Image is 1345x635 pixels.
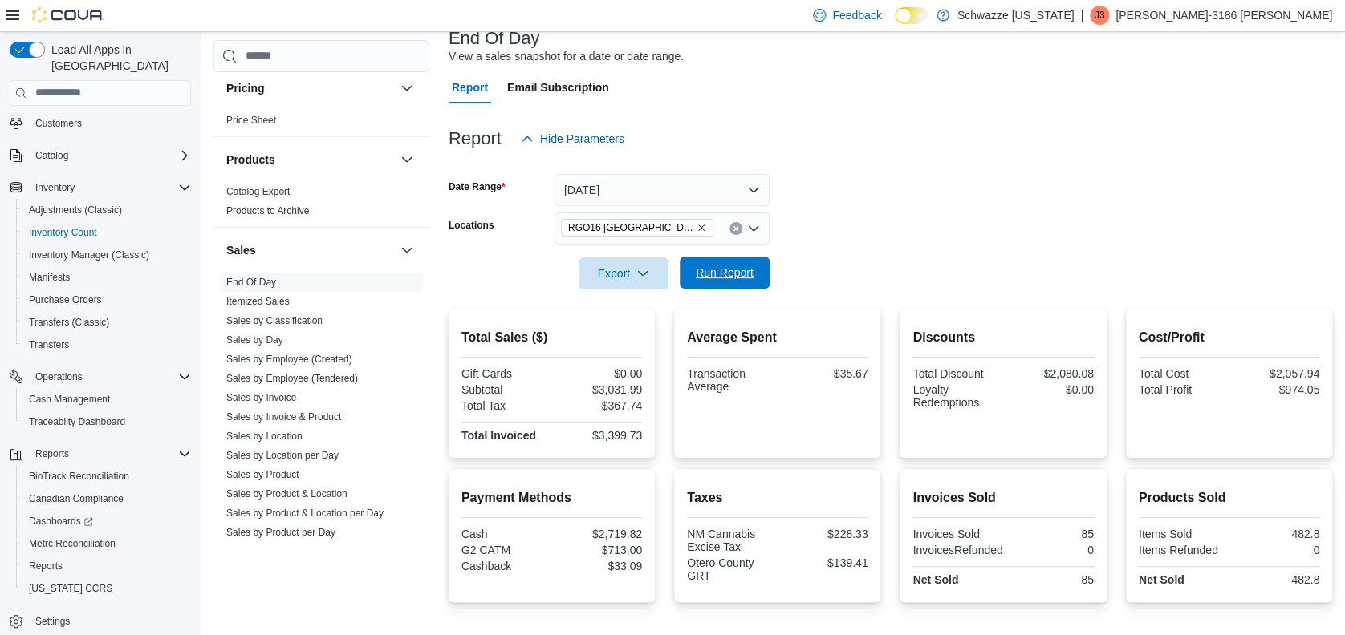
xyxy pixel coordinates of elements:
a: Sales by Location per Day [226,450,339,461]
span: Export [588,257,659,289]
span: Cash Management [29,393,110,406]
span: Inventory Manager (Classic) [29,249,149,261]
input: Dark Mode [895,7,928,24]
a: Sales by Day [226,334,283,346]
div: $974.05 [1232,383,1319,396]
a: Inventory Manager (Classic) [22,245,156,265]
span: End Of Day [226,276,276,289]
a: Sales by Employee (Tendered) [226,373,358,384]
span: Transfers (Classic) [29,316,109,329]
label: Locations [449,219,494,232]
span: Reports [22,556,191,576]
div: Transaction Average [687,367,774,393]
span: Products to Archive [226,204,309,217]
span: Purchase Orders [22,290,191,309]
span: Transfers (Classic) [22,313,191,332]
a: Sales by Invoice & Product [226,411,341,423]
button: BioTrack Reconciliation [16,465,197,487]
h2: Products Sold [1139,488,1319,508]
div: $33.09 [555,560,642,572]
a: Catalog Export [226,186,290,197]
a: Traceabilty Dashboard [22,412,132,431]
button: Catalog [29,146,75,165]
a: Sales by Product & Location [226,488,347,500]
span: Canadian Compliance [29,492,124,505]
span: Customers [35,117,82,130]
h2: Total Sales ($) [461,328,642,347]
strong: Total Invoiced [461,429,536,442]
span: Email Subscription [507,71,609,103]
button: Manifests [16,266,197,289]
div: 85 [1006,528,1094,540]
div: Items Refunded [1139,544,1226,556]
div: G2 CATM [461,544,549,556]
span: Transfers [29,338,69,351]
h3: Products [226,152,275,168]
button: Export [579,257,668,289]
button: Run Report [680,257,770,289]
a: Manifests [22,268,76,287]
div: 482.8 [1232,573,1319,586]
div: Total Cost [1139,367,1226,380]
div: Products [213,182,429,227]
span: Washington CCRS [22,579,191,598]
a: Price Sheet [226,115,276,126]
button: Operations [29,367,89,386]
span: Itemized Sales [226,295,290,308]
span: Reports [35,447,69,460]
span: Settings [29,611,191,631]
a: Purchase Orders [22,290,108,309]
a: [US_STATE] CCRS [22,579,119,598]
span: Reports [29,560,63,572]
img: Cova [32,7,104,23]
a: Dashboards [16,510,197,532]
h2: Discounts [912,328,1093,347]
div: 0 [1232,544,1319,556]
span: Catalog [35,149,68,162]
span: Report [452,71,488,103]
a: Sales by Product [226,469,299,480]
span: Catalog Export [226,185,290,198]
a: Dashboards [22,512,100,531]
span: Load All Apps in [GEOGRAPHIC_DATA] [45,42,191,74]
strong: Net Sold [1139,573,1184,586]
span: Sales by Location [226,430,303,443]
div: Pricing [213,111,429,136]
span: Settings [35,615,70,628]
span: Reports [29,444,191,463]
button: Reports [3,443,197,465]
span: BioTrack Reconciliation [29,470,129,483]
span: Sales by Product & Location per Day [226,507,384,520]
button: Catalog [3,144,197,167]
h2: Invoices Sold [912,488,1093,508]
div: $0.00 [555,367,642,380]
span: Run Report [696,265,754,281]
a: Itemized Sales [226,296,290,307]
span: Transfers [22,335,191,354]
div: InvoicesRefunded [912,544,1002,556]
div: Cashback [461,560,549,572]
button: Reports [16,555,197,577]
div: View a sales snapshot for a date or date range. [449,48,684,65]
div: Loyalty Redemptions [912,383,1000,409]
span: Cash Management [22,390,191,409]
span: Operations [29,367,191,386]
div: $3,399.73 [555,429,642,442]
span: J3 [1095,6,1105,25]
span: Price Sheet [226,114,276,127]
a: Transfers (Classic) [22,313,116,332]
button: Operations [3,366,197,388]
h2: Taxes [687,488,868,508]
span: Manifests [29,271,70,284]
span: [US_STATE] CCRS [29,582,112,595]
div: 482.8 [1232,528,1319,540]
span: Sales by Employee (Created) [226,353,352,366]
span: BioTrack Reconciliation [22,467,191,486]
span: Sales by Product & Location [226,487,347,500]
div: NM Cannabis Excise Tax [687,528,774,553]
span: Operations [35,370,83,383]
span: Inventory Manager (Classic) [22,245,191,265]
span: Inventory Count [22,223,191,242]
a: Sales by Product per Day [226,527,335,538]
